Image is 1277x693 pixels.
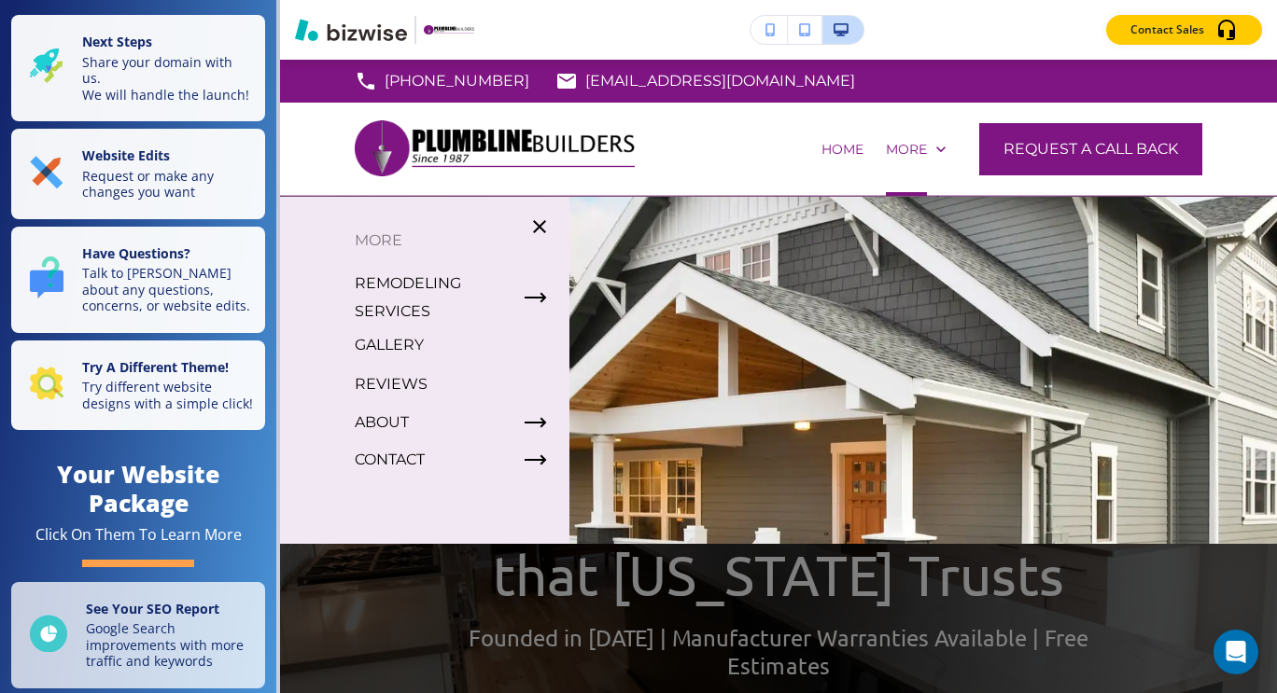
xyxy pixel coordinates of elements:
[355,409,409,437] p: ABOUT
[1106,15,1262,45] button: Contact Sales
[1214,630,1258,674] div: Open Intercom Messenger
[1003,138,1178,160] span: Request a Call Back
[585,67,855,95] p: [EMAIL_ADDRESS][DOMAIN_NAME]
[821,140,863,159] p: HOME
[82,146,170,164] strong: Website Edits
[11,15,265,121] button: Next StepsShare your domain with us.We will handle the launch!
[86,600,219,617] strong: See Your SEO Report
[82,168,254,201] p: Request or make any changes you want
[424,25,474,35] img: Your Logo
[886,140,927,159] p: More
[82,379,254,411] p: Try different website designs with a simple click!
[11,582,265,688] a: See Your SEO ReportGoogle Search improvements with more traffic and keywords
[82,33,152,50] strong: Next Steps
[11,340,265,431] button: Try A Different Theme!Try different website designs with a simple click!
[11,227,265,333] button: Have Questions?Talk to [PERSON_NAME] about any questions, concerns, or website edits.
[82,54,254,104] p: Share your domain with us. We will handle the launch!
[355,331,424,359] p: GALLERY
[86,620,254,670] p: Google Search improvements with more traffic and keywords
[1130,21,1204,38] p: Contact Sales
[35,525,242,545] div: Click On Them To Learn More
[355,370,428,398] p: REVIEWS
[82,244,190,262] strong: Have Questions?
[355,109,635,187] img: Plumbline Builders
[280,227,569,255] p: More
[11,460,265,518] h4: Your Website Package
[11,129,265,219] button: Website EditsRequest or make any changes you want
[82,358,229,376] strong: Try A Different Theme!
[82,265,254,314] p: Talk to [PERSON_NAME] about any questions, concerns, or website edits.
[295,19,407,41] img: Bizwise Logo
[355,270,510,326] p: REMODELING SERVICES
[355,446,425,474] p: CONTACT
[385,67,529,95] p: [PHONE_NUMBER]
